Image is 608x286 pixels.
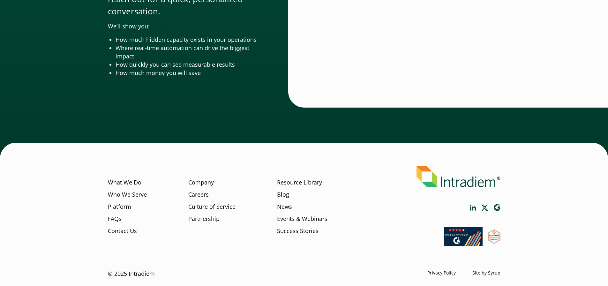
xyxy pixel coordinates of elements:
[472,270,500,276] a: Site by Syrup
[188,203,236,211] a: Culture of Service
[444,240,483,248] a: Link opens in a new window
[108,191,147,199] a: Who We Serve
[444,227,483,246] img: Read our reviews on G2
[488,229,500,244] img: SourceForge User Reviews
[108,203,131,211] a: Platform
[116,44,263,61] li: Where real-time automation can drive the biggest impact
[481,205,488,211] a: Link opens in a new window
[493,204,500,211] a: Link opens in a new window
[427,270,456,276] a: Privacy Policy
[116,61,263,69] li: How quickly you can see measurable results
[277,191,289,199] a: Blog
[417,166,500,187] img: Intradiem
[277,215,327,223] a: Events & Webinars
[488,238,500,245] a: Link opens in a new window
[277,227,319,235] a: Success Stories
[116,69,263,77] li: How much money you will save
[108,215,122,223] a: FAQs
[470,205,476,211] a: Link opens in a new window
[108,270,155,278] p: © 2025 Intradiem
[108,22,263,31] p: We’ll show you:
[108,178,141,187] a: What We Do
[188,215,220,223] a: Partnership
[277,178,322,187] a: Resource Library
[277,203,292,211] a: News
[188,178,214,187] a: Company
[108,227,137,235] a: Contact Us
[188,191,209,199] a: Careers
[116,36,263,44] li: How much hidden capacity exists in your operations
